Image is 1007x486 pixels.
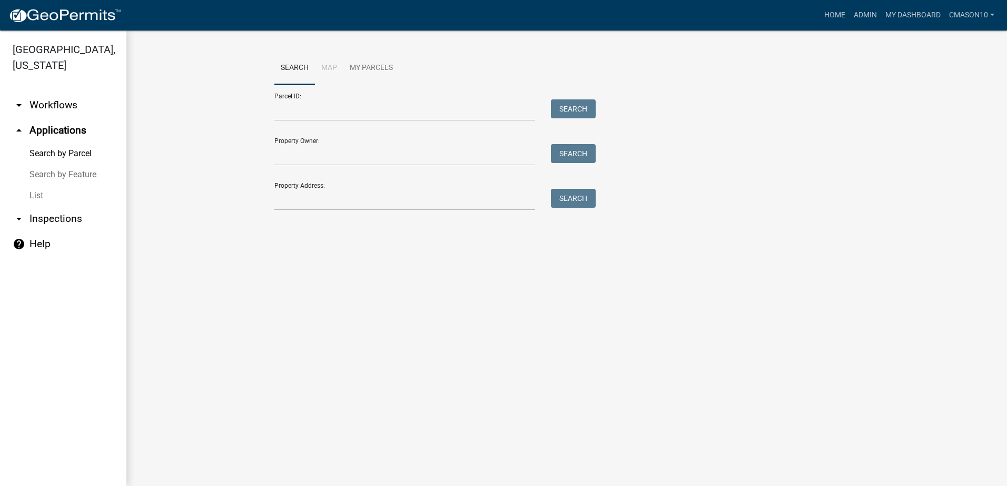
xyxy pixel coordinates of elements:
[820,5,850,25] a: Home
[881,5,945,25] a: My Dashboard
[13,99,25,112] i: arrow_drop_down
[343,52,399,85] a: My Parcels
[551,144,596,163] button: Search
[945,5,999,25] a: cmason10
[13,212,25,225] i: arrow_drop_down
[13,124,25,137] i: arrow_drop_up
[850,5,881,25] a: Admin
[13,238,25,250] i: help
[551,99,596,118] button: Search
[274,52,315,85] a: Search
[551,189,596,208] button: Search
